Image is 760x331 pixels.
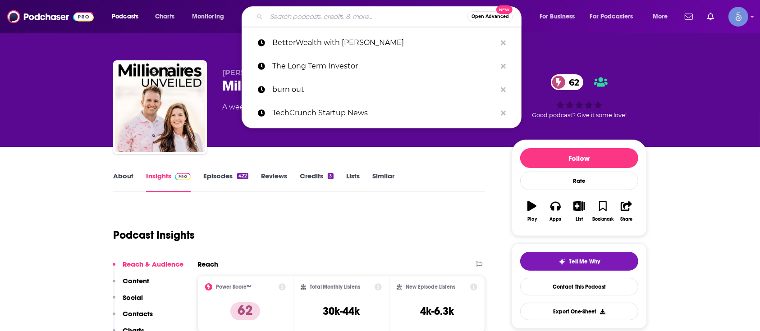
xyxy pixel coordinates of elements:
[242,101,522,125] a: TechCrunch Startup News
[113,228,195,242] h1: Podcast Insights
[532,112,627,118] span: Good podcast? Give it some love!
[113,277,149,293] button: Content
[551,74,584,90] a: 62
[113,309,153,326] button: Contacts
[615,195,638,227] button: Share
[512,68,647,124] div: 62Good podcast? Give it some love!
[115,62,205,152] img: Millionaires Unveiled
[568,195,591,227] button: List
[175,173,191,180] img: Podchaser Pro
[230,302,260,320] p: 62
[300,172,333,192] a: Credits3
[372,172,394,192] a: Similar
[681,9,696,24] a: Show notifications dropdown
[149,9,180,24] a: Charts
[203,172,248,192] a: Episodes422
[550,217,562,222] div: Apps
[146,172,191,192] a: InsightsPodchaser Pro
[646,9,679,24] button: open menu
[186,9,236,24] button: open menu
[496,5,513,14] span: New
[123,260,183,268] p: Reach & Audience
[728,7,748,27] span: Logged in as Spiral5-G1
[520,148,638,168] button: Follow
[113,172,133,192] a: About
[123,309,153,318] p: Contacts
[242,54,522,78] a: The Long Term Investor
[584,9,646,24] button: open menu
[346,172,360,192] a: Lists
[559,258,566,265] img: tell me why sparkle
[105,9,150,24] button: open menu
[242,78,522,101] a: burn out
[540,10,575,23] span: For Business
[590,10,633,23] span: For Podcasters
[569,258,600,265] span: Tell Me Why
[728,7,748,27] img: User Profile
[406,284,455,290] h2: New Episode Listens
[323,304,360,318] h3: 30k-44k
[653,10,668,23] span: More
[266,9,467,24] input: Search podcasts, credits, & more...
[112,10,138,23] span: Podcasts
[704,9,718,24] a: Show notifications dropdown
[728,7,748,27] button: Show profile menu
[520,252,638,271] button: tell me why sparkleTell Me Why
[192,10,224,23] span: Monitoring
[520,303,638,320] button: Export One-Sheet
[520,172,638,190] div: Rate
[310,284,361,290] h2: Total Monthly Listens
[237,173,248,179] div: 422
[222,68,287,77] span: [PERSON_NAME]
[591,195,614,227] button: Bookmark
[328,173,333,179] div: 3
[216,284,251,290] h2: Power Score™
[123,293,143,302] p: Social
[576,217,583,222] div: List
[261,172,287,192] a: Reviews
[272,78,496,101] p: burn out
[7,8,94,25] img: Podchaser - Follow, Share and Rate Podcasts
[520,195,544,227] button: Play
[620,217,632,222] div: Share
[113,260,183,277] button: Reach & Audience
[222,102,404,113] div: A weekly podcast
[250,6,530,27] div: Search podcasts, credits, & more...
[155,10,174,23] span: Charts
[272,101,496,125] p: TechCrunch Startup News
[113,293,143,310] button: Social
[527,217,537,222] div: Play
[472,14,509,19] span: Open Advanced
[592,217,613,222] div: Bookmark
[242,31,522,54] a: BetterWealth with [PERSON_NAME]
[533,9,586,24] button: open menu
[560,74,584,90] span: 62
[197,260,218,268] h2: Reach
[272,54,496,78] p: The Long Term Investor
[520,278,638,295] a: Contact This Podcast
[420,304,454,318] h3: 4k-6.3k
[123,277,149,285] p: Content
[272,31,496,54] p: BetterWealth with Caleb Guilliams
[467,11,513,22] button: Open AdvancedNew
[544,195,567,227] button: Apps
